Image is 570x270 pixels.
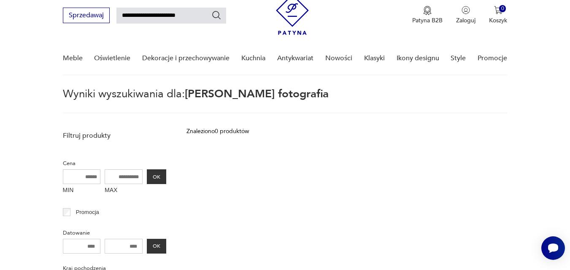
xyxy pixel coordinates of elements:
a: Nowości [325,42,352,75]
a: Antykwariat [277,42,313,75]
a: Meble [63,42,83,75]
p: Patyna B2B [412,16,443,24]
a: Ikony designu [397,42,439,75]
label: MAX [105,184,143,198]
img: Ikona koszyka [494,6,502,14]
span: [PERSON_NAME] fotografia [185,86,329,102]
button: Sprzedawaj [63,8,110,23]
p: Filtruj produkty [63,131,166,140]
a: Sprzedawaj [63,13,110,19]
div: 0 [499,5,506,12]
img: Ikonka użytkownika [462,6,470,14]
a: Ikona medaluPatyna B2B [412,6,443,24]
a: Dekoracje i przechowywanie [142,42,230,75]
button: Zaloguj [456,6,475,24]
img: Ikona medalu [423,6,432,15]
p: Wyniki wyszukiwania dla: [63,89,508,113]
a: Kuchnia [241,42,265,75]
p: Cena [63,159,166,168]
iframe: Smartsupp widget button [541,236,565,260]
label: MIN [63,184,101,198]
p: Zaloguj [456,16,475,24]
a: Oświetlenie [94,42,130,75]
button: 0Koszyk [489,6,507,24]
p: Koszyk [489,16,507,24]
button: OK [147,169,166,184]
p: Promocja [76,208,99,217]
button: Szukaj [211,10,222,20]
button: Patyna B2B [412,6,443,24]
a: Style [451,42,466,75]
div: Znaleziono 0 produktów [186,127,249,136]
p: Datowanie [63,228,166,238]
button: OK [147,239,166,254]
a: Promocje [478,42,507,75]
a: Klasyki [364,42,385,75]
